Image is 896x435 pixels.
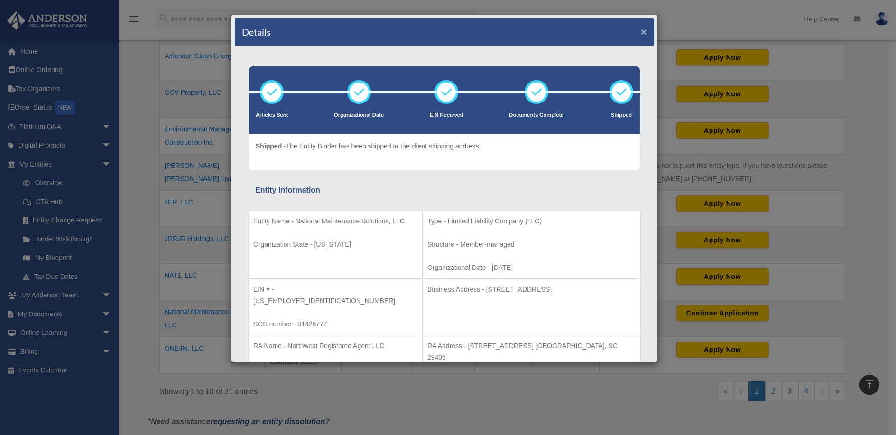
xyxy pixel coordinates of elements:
div: Entity Information [255,184,634,197]
p: SOS number - 01426777 [253,318,417,330]
p: Entity Name - National Maintenance Solutions, LLC [253,215,417,227]
p: RA Address - [STREET_ADDRESS] [GEOGRAPHIC_DATA], SC 29406 [427,340,636,363]
p: Documents Complete [509,111,563,120]
p: The Entity Binder has been shipped to the client shipping address. [256,140,481,152]
p: RA Name - Northwest Registered Agent LLC [253,340,417,352]
button: × [641,27,647,37]
p: Business Address - [STREET_ADDRESS] [427,284,636,296]
span: Shipped - [256,142,286,150]
p: Shipped [610,111,633,120]
p: Organizational Date [334,111,384,120]
p: EIN Recieved [430,111,463,120]
p: EIN # - [US_EMPLOYER_IDENTIFICATION_NUMBER] [253,284,417,307]
p: Structure - Member-managed [427,239,636,250]
p: Organization State - [US_STATE] [253,239,417,250]
p: Articles Sent [256,111,288,120]
h4: Details [242,25,271,38]
p: Type - Limited Liability Company (LLC) [427,215,636,227]
p: Organizational Date - [DATE] [427,262,636,274]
